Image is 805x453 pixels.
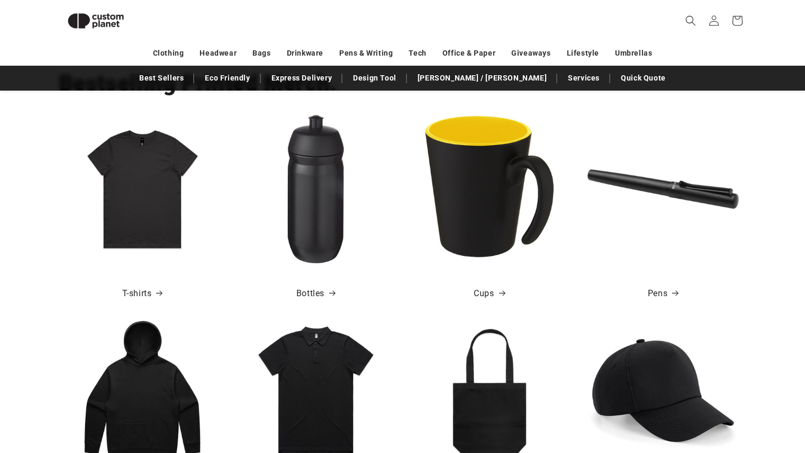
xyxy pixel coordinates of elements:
img: HydroFlex™ 500 ml squeezy sport bottle [240,113,392,265]
a: Best Sellers [134,69,189,87]
a: Bottles [296,286,335,301]
a: Umbrellas [615,44,652,63]
a: Drinkware [287,44,323,63]
a: Design Tool [348,69,402,87]
img: Oli 360 ml ceramic mug with handle [414,113,565,265]
a: Clothing [153,44,184,63]
a: Pens & Writing [339,44,393,63]
img: Custom Planet [59,4,133,38]
a: Express Delivery [266,69,338,87]
iframe: Chat Widget [628,339,805,453]
a: [PERSON_NAME] / [PERSON_NAME] [412,69,552,87]
a: Tech [409,44,426,63]
a: Office & Paper [442,44,495,63]
a: Pens [648,286,678,301]
a: Headwear [200,44,237,63]
summary: Search [679,9,702,32]
a: T-shirts [122,286,162,301]
a: Bags [252,44,270,63]
a: Eco Friendly [200,69,255,87]
a: Quick Quote [616,69,671,87]
a: Giveaways [511,44,550,63]
a: Cups [474,286,504,301]
a: Lifestyle [567,44,599,63]
a: Services [563,69,605,87]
